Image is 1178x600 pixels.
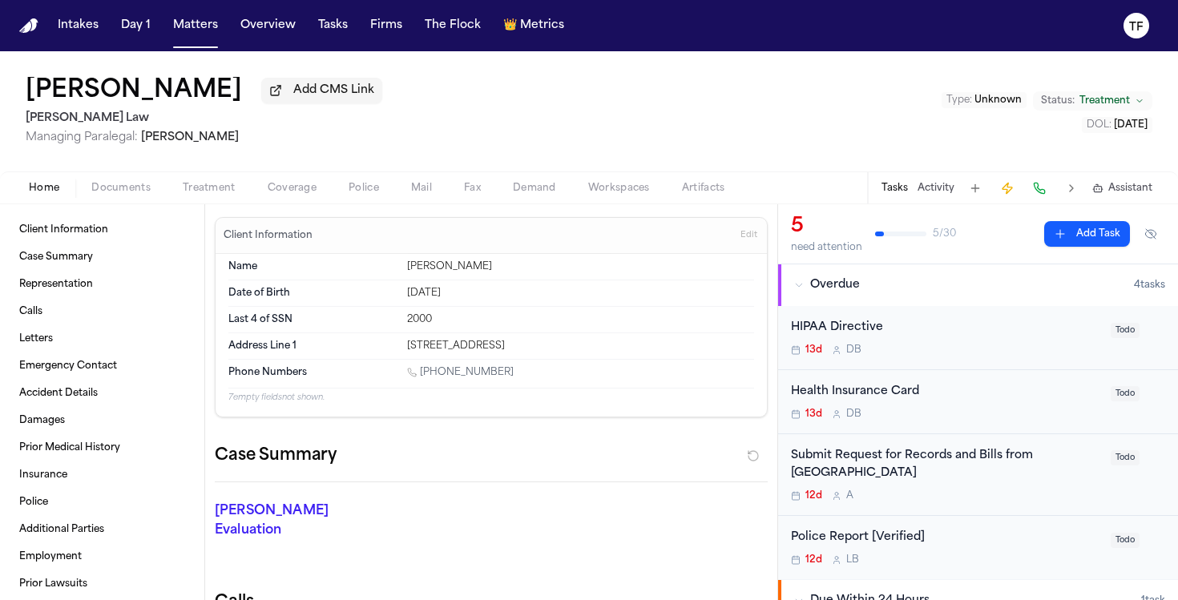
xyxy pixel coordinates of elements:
span: Add CMS Link [293,83,374,99]
a: Prior Lawsuits [13,571,192,597]
button: Edit [736,223,762,248]
button: Overview [234,11,302,40]
a: Emergency Contact [13,353,192,379]
div: Open task: Submit Request for Records and Bills from Emory University Hospital Midtown [778,434,1178,517]
dt: Name [228,260,397,273]
span: Unknown [974,95,1022,105]
div: 2000 [407,313,754,326]
span: Todo [1111,386,1140,401]
p: 7 empty fields not shown. [228,392,754,404]
button: Firms [364,11,409,40]
button: Change status from Treatment [1033,91,1152,111]
span: Treatment [1079,95,1130,107]
span: Assistant [1108,182,1152,195]
button: Add Task [1044,221,1130,247]
button: Create Immediate Task [996,177,1019,199]
button: crownMetrics [497,11,571,40]
span: Managing Paralegal: [26,131,138,143]
span: D B [846,344,861,356]
span: Coverage [268,182,317,195]
a: Calls [13,299,192,324]
div: Police Report [Verified] [791,529,1101,547]
button: Edit Type: Unknown [942,92,1027,108]
img: Finch Logo [19,18,38,34]
span: 4 task s [1134,279,1165,292]
button: Add CMS Link [261,78,382,103]
a: Prior Medical History [13,435,192,461]
a: Case Summary [13,244,192,270]
button: Tasks [312,11,354,40]
span: Phone Numbers [228,366,307,379]
dt: Date of Birth [228,287,397,300]
span: Status: [1041,95,1075,107]
span: Todo [1111,533,1140,548]
div: Open task: Police Report [Verified] [778,516,1178,579]
a: Insurance [13,462,192,488]
div: [STREET_ADDRESS] [407,340,754,352]
span: Mail [411,182,432,195]
div: Submit Request for Records and Bills from [GEOGRAPHIC_DATA] [791,447,1101,484]
div: Open task: Health Insurance Card [778,370,1178,434]
button: Assistant [1092,182,1152,195]
span: Fax [464,182,481,195]
div: Open task: HIPAA Directive [778,306,1178,370]
button: Add Task [964,177,986,199]
button: Activity [918,182,954,195]
a: Matters [167,11,224,40]
p: [PERSON_NAME] Evaluation [215,501,386,540]
span: A [846,489,853,502]
button: Tasks [881,182,908,195]
span: Todo [1111,323,1140,338]
a: Client Information [13,217,192,243]
span: [PERSON_NAME] [141,131,239,143]
span: Documents [91,182,151,195]
span: 5 / 30 [933,228,956,240]
button: Overdue4tasks [778,264,1178,306]
div: Health Insurance Card [791,383,1101,401]
h1: [PERSON_NAME] [26,77,242,106]
h2: Case Summary [215,443,337,469]
a: Accident Details [13,381,192,406]
span: Edit [740,230,757,241]
span: 13d [805,408,822,421]
span: DOL : [1087,120,1111,130]
span: Overdue [810,277,860,293]
span: Demand [513,182,556,195]
div: need attention [791,241,862,254]
a: Police [13,489,192,515]
div: HIPAA Directive [791,319,1101,337]
button: Edit DOL: 2025-09-20 [1082,117,1152,133]
a: Representation [13,272,192,297]
a: Damages [13,408,192,433]
button: Hide completed tasks (⌘⇧H) [1136,221,1165,247]
span: Treatment [183,182,236,195]
span: Workspaces [588,182,650,195]
button: Make a Call [1028,177,1051,199]
span: Artifacts [682,182,725,195]
a: Additional Parties [13,517,192,542]
a: Employment [13,544,192,570]
span: L B [846,554,859,566]
span: 13d [805,344,822,356]
h3: Client Information [220,229,316,242]
span: 12d [805,554,822,566]
button: The Flock [418,11,487,40]
span: 12d [805,489,822,502]
span: D B [846,408,861,421]
button: Day 1 [115,11,157,40]
button: Intakes [51,11,105,40]
button: Edit matter name [26,77,242,106]
span: [DATE] [1114,120,1148,130]
span: Home [29,182,59,195]
dt: Last 4 of SSN [228,313,397,326]
span: Police [349,182,379,195]
dt: Address Line 1 [228,340,397,352]
span: Type : [946,95,972,105]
